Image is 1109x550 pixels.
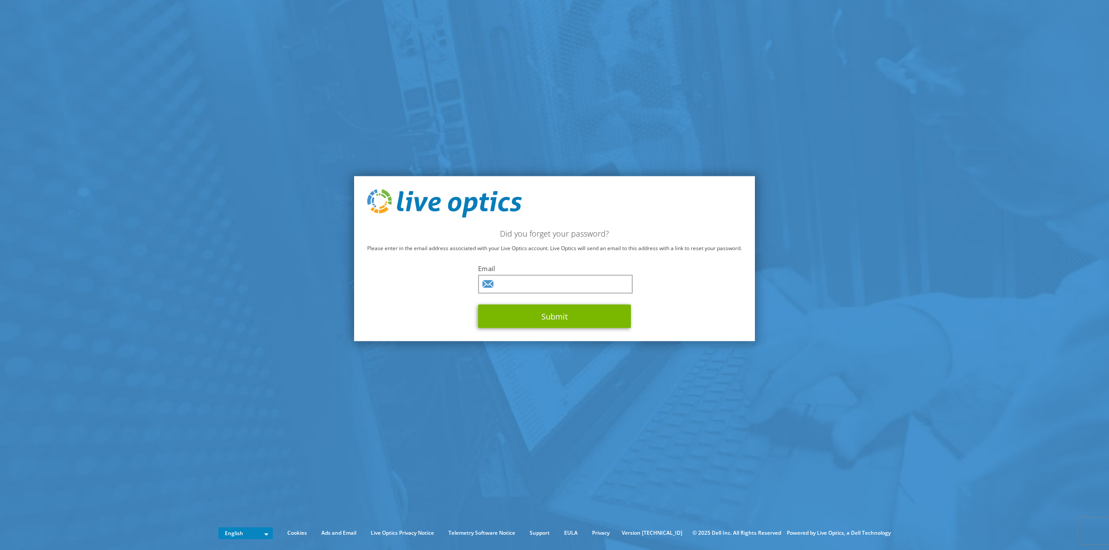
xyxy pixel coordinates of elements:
a: Cookies [281,528,313,538]
a: Privacy [585,528,616,538]
a: Ads and Email [315,528,363,538]
a: EULA [558,528,584,538]
img: live_optics_svg.svg [367,189,522,218]
li: Powered by Live Optics, a Dell Technology [787,528,891,538]
a: Live Optics Privacy Notice [364,528,441,538]
label: Email [478,264,631,273]
a: Telemetry Software Notice [442,528,522,538]
h2: Did you forget your password? [367,229,742,238]
li: Version [TECHNICAL_ID] [617,528,687,538]
button: Submit [478,305,631,328]
p: Please enter in the email address associated with your Live Optics account. Live Optics will send... [367,244,742,253]
a: Support [523,528,556,538]
li: © 2025 Dell Inc. All Rights Reserved [688,528,785,538]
